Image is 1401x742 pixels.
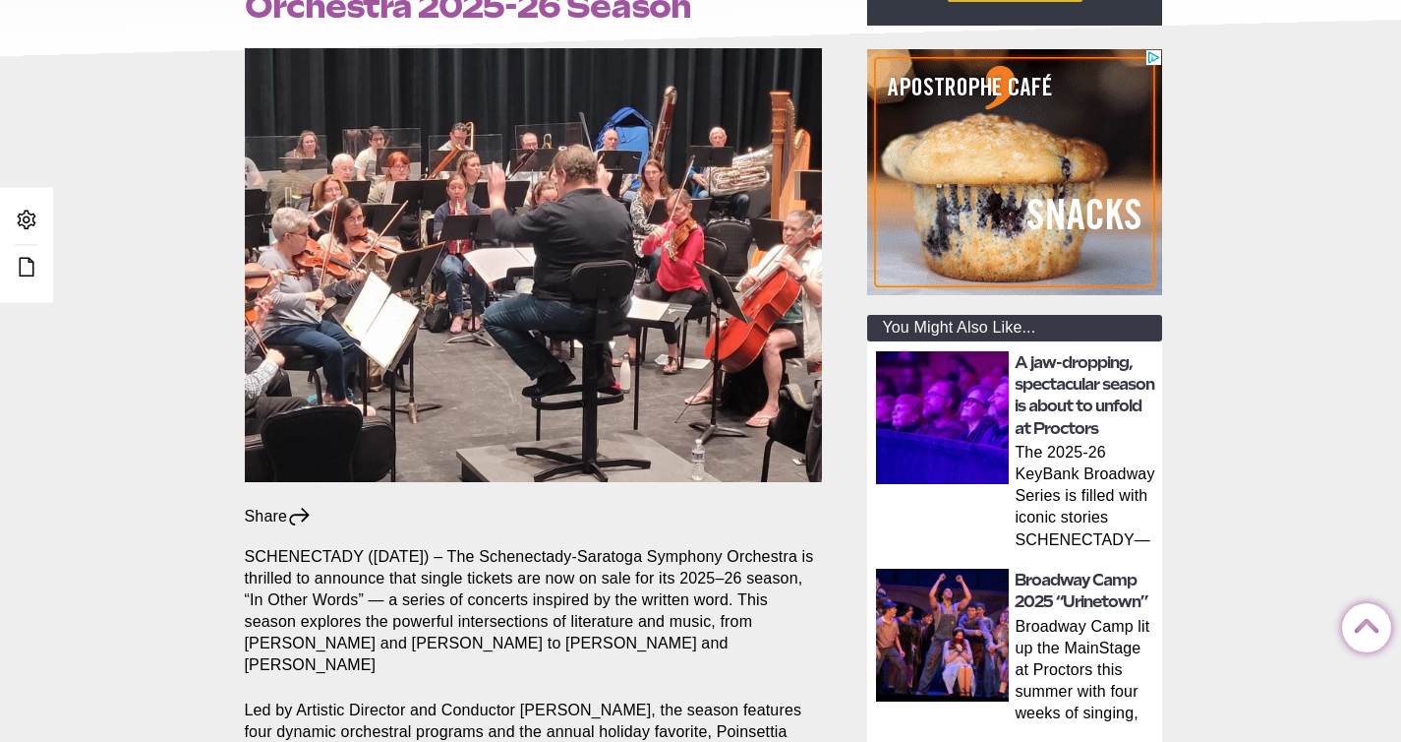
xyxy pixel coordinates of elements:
a: A jaw-dropping, spectacular season is about to unfold at Proctors [1015,353,1154,438]
img: thumbnail: A jaw-dropping, spectacular season is about to unfold at Proctors [876,351,1009,484]
iframe: Advertisement [867,49,1162,295]
div: You Might Also Like... [867,315,1162,341]
a: Edit this Post/Page [10,250,43,286]
a: Admin Area [10,203,43,239]
p: The 2025-26 KeyBank Broadway Series is filled with iconic stories SCHENECTADY—Whether you’re a de... [1015,442,1156,554]
div: Share [245,506,313,527]
a: Broadway Camp 2025 “Urinetown” [1015,571,1147,611]
p: Broadway Camp lit up the MainStage at Proctors this summer with four weeks of singing, dancing, a... [1015,616,1156,728]
p: SCHENECTADY ([DATE]) – The Schenectady-Saratoga Symphony Orchestra is thrilled to announce that s... [245,546,823,676]
a: Back to Top [1342,604,1381,644]
img: thumbnail: Broadway Camp 2025 “Urinetown” [876,569,1009,702]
